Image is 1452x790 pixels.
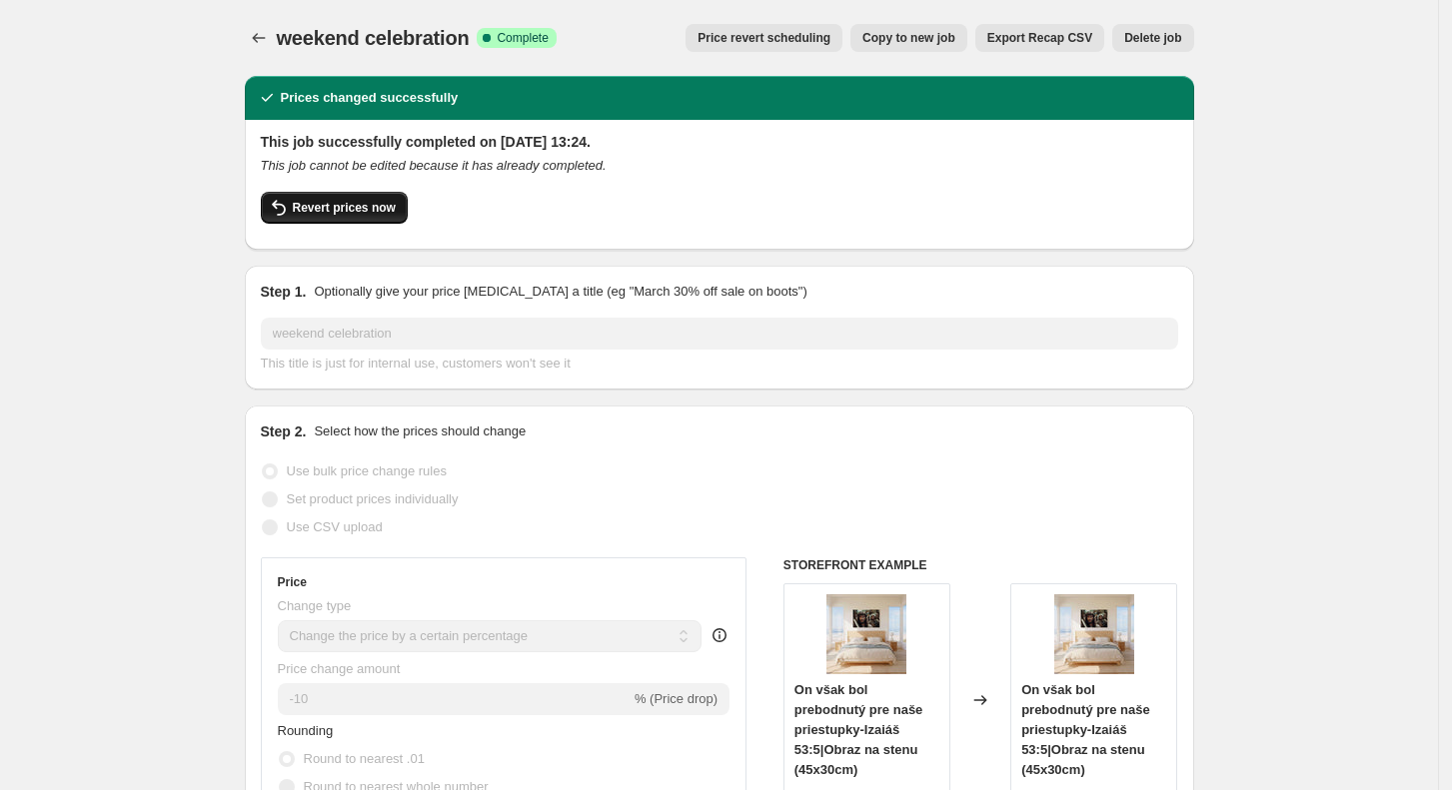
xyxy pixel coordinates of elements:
span: Round to nearest .01 [304,751,425,766]
span: Delete job [1124,30,1181,46]
span: This title is just for internal use, customers won't see it [261,356,571,371]
span: Price revert scheduling [698,30,830,46]
span: Change type [278,598,352,613]
h6: STOREFRONT EXAMPLE [783,557,1178,573]
input: -15 [278,683,631,715]
span: Complete [497,30,548,46]
span: Set product prices individually [287,491,459,506]
span: On však bol prebodnutý pre naše priestupky-Izaiáš 53:5|Obraz na stenu (45x30cm) [794,682,923,777]
span: Use bulk price change rules [287,463,447,478]
span: Price change amount [278,661,401,676]
h2: Step 1. [261,282,307,302]
span: weekend celebration [277,27,470,49]
div: help [710,625,729,645]
button: Price change jobs [245,24,273,52]
h2: Step 2. [261,421,307,441]
h2: Prices changed successfully [281,88,459,108]
h2: This job successfully completed on [DATE] 13:24. [261,132,1178,152]
i: This job cannot be edited because it has already completed. [261,158,607,173]
button: Copy to new job [850,24,967,52]
span: Rounding [278,723,334,738]
button: Revert prices now [261,192,408,224]
span: Copy to new job [862,30,955,46]
span: On však bol prebodnutý pre naše priestupky-Izaiáš 53:5|Obraz na stenu (45x30cm) [1021,682,1150,777]
span: Revert prices now [293,200,396,216]
h3: Price [278,574,307,590]
span: Use CSV upload [287,519,383,534]
button: Export Recap CSV [975,24,1104,52]
p: Optionally give your price [MEDICAL_DATA] a title (eg "March 30% off sale on boots") [314,282,806,302]
span: % (Price drop) [635,691,718,706]
img: jezis-kristus-izaias-53-5-obrazy-na-stenu_80x.jpg [1054,594,1134,674]
span: Export Recap CSV [987,30,1092,46]
button: Delete job [1112,24,1193,52]
input: 30% off holiday sale [261,318,1178,350]
button: Price revert scheduling [686,24,842,52]
p: Select how the prices should change [314,421,526,441]
img: jezis-kristus-izaias-53-5-obrazy-na-stenu_80x.jpg [826,594,906,674]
